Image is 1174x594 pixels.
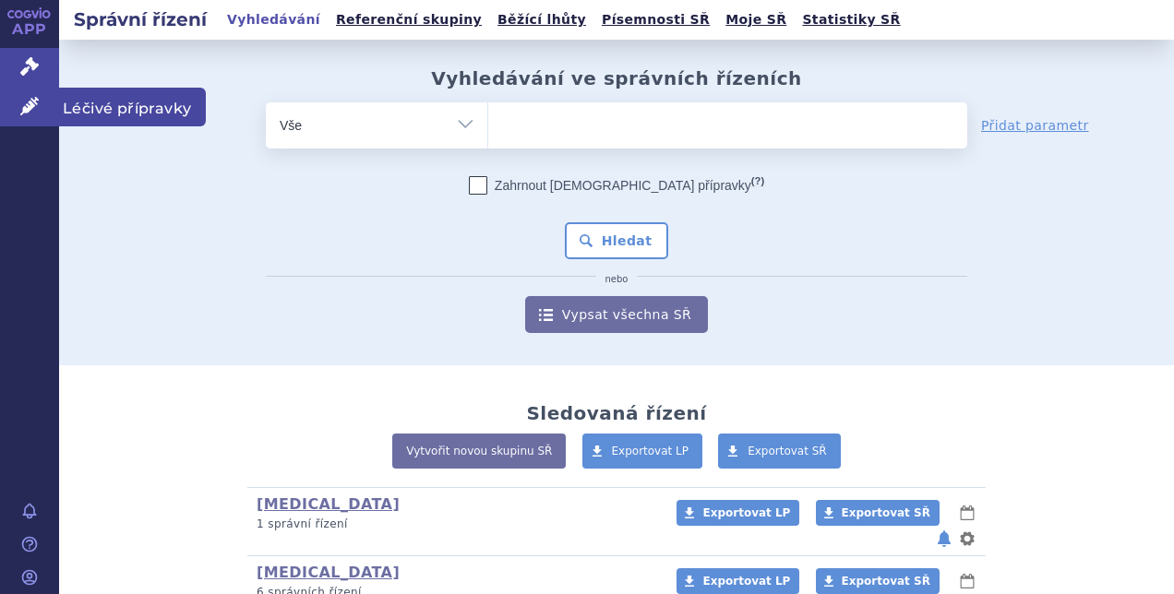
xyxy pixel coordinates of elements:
button: lhůty [958,570,976,592]
a: Statistiky SŘ [797,7,905,32]
button: lhůty [958,502,976,524]
a: Exportovat SŘ [816,568,940,594]
abbr: (?) [751,175,764,187]
h2: Správní řízení [59,6,222,32]
span: Exportovat LP [702,506,790,519]
button: nastavení [958,528,976,550]
span: Léčivé přípravky [59,88,206,126]
a: Vytvořit novou skupinu SŘ [392,434,566,469]
a: Exportovat LP [582,434,703,469]
span: Exportovat SŘ [748,445,827,457]
h2: Sledovaná řízení [526,402,706,424]
a: Písemnosti SŘ [596,7,715,32]
span: Exportovat LP [702,575,790,588]
span: Exportovat SŘ [842,506,930,519]
a: Přidat parametr [981,116,1089,135]
a: Vypsat všechna SŘ [525,296,708,333]
a: Exportovat LP [677,500,799,526]
p: 1 správní řízení [257,517,653,532]
button: notifikace [935,528,953,550]
span: Exportovat LP [612,445,689,457]
i: nebo [596,274,638,285]
h2: Vyhledávání ve správních řízeních [431,67,802,89]
span: Exportovat SŘ [842,575,930,588]
a: Moje SŘ [720,7,792,32]
a: Exportovat SŘ [816,500,940,526]
label: Zahrnout [DEMOGRAPHIC_DATA] přípravky [469,176,764,195]
a: Vyhledávání [222,7,326,32]
a: Exportovat SŘ [718,434,841,469]
a: Referenční skupiny [330,7,487,32]
a: [MEDICAL_DATA] [257,564,400,581]
a: Exportovat LP [677,568,799,594]
a: [MEDICAL_DATA] [257,495,400,513]
a: Běžící lhůty [492,7,592,32]
button: Hledat [565,222,669,259]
